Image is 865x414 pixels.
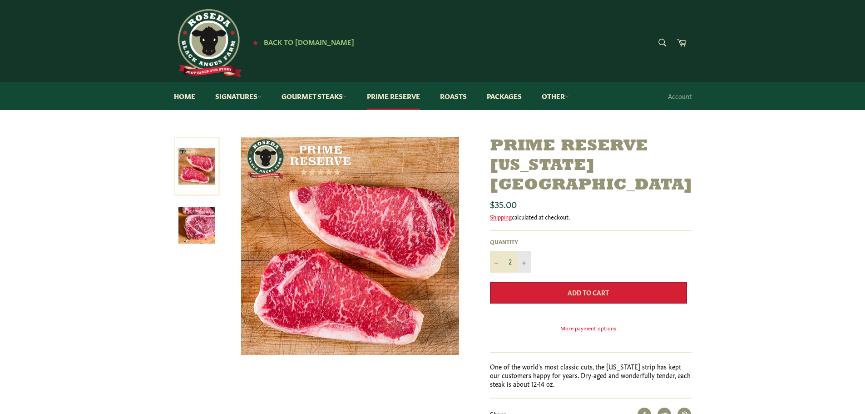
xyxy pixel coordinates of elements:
a: ★ Back to [DOMAIN_NAME] [248,39,354,46]
a: Roasts [431,82,476,110]
h1: Prime Reserve [US_STATE][GEOGRAPHIC_DATA] [490,137,692,196]
button: Reduce item quantity by one [490,251,504,273]
a: Account [663,83,696,110]
label: Quantity [490,238,531,245]
a: Prime Reserve [358,82,429,110]
p: One of the world's most classic cuts, the [US_STATE] strip has kept our customers happy for years... [490,362,692,389]
span: Back to [DOMAIN_NAME] [264,37,354,46]
a: Packages [478,82,531,110]
span: $35.00 [490,197,517,210]
a: Other [533,82,578,110]
span: Add to Cart [568,288,609,297]
img: Prime Reserve New York Strip [241,137,459,355]
a: Home [165,82,204,110]
span: ★ [253,39,258,46]
a: More payment options [490,324,687,332]
button: Increase item quantity by one [517,251,531,273]
a: Gourmet Steaks [272,82,356,110]
button: Add to Cart [490,282,687,304]
img: Roseda Beef [174,9,242,77]
a: Shipping [490,212,512,221]
a: Signatures [206,82,271,110]
div: calculated at checkout. [490,213,692,221]
img: Prime Reserve New York Strip [178,207,215,244]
